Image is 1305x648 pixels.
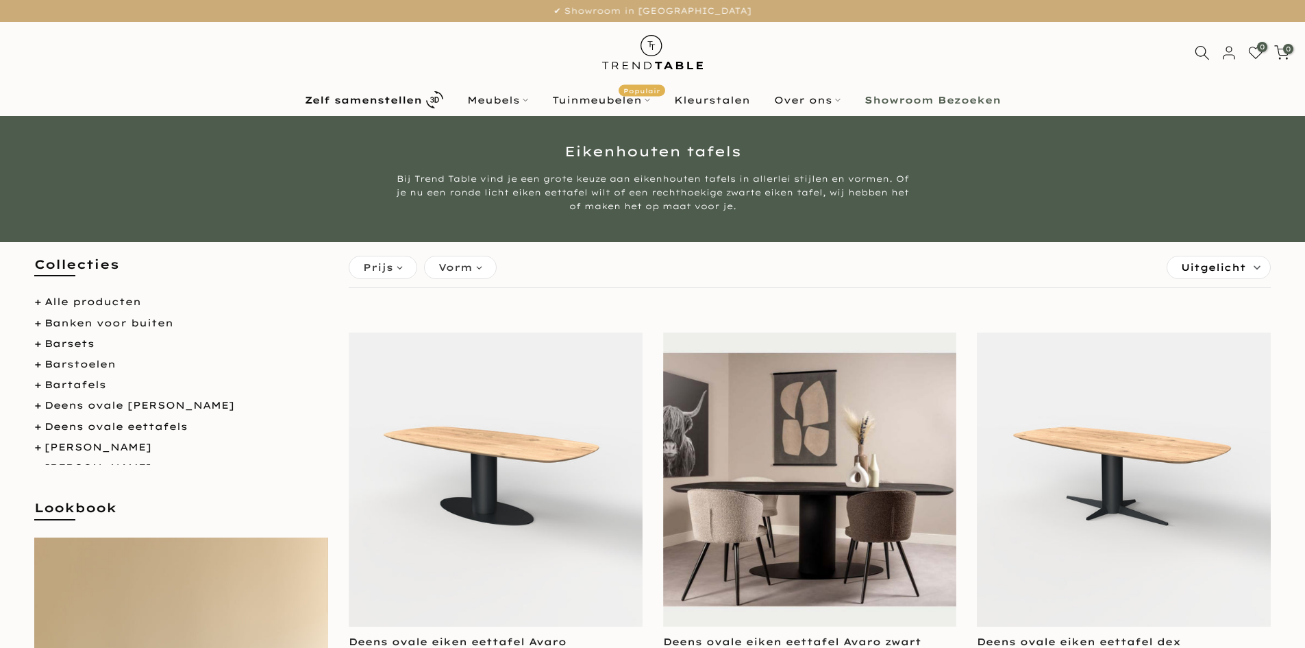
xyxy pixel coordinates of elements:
[252,145,1054,158] h1: Eikenhouten tafels
[1283,44,1293,54] span: 0
[1274,45,1289,60] a: 0
[1,578,70,647] iframe: toggle-frame
[45,296,141,308] a: Alle producten
[663,636,921,648] a: Deens ovale eiken eettafel Avaro zwart
[45,461,151,474] a: [PERSON_NAME]
[363,260,393,275] span: Prijs
[45,358,116,370] a: Barstoelen
[662,92,762,108] a: Kleurstalen
[45,337,95,350] a: Barsets
[396,172,910,213] div: Bij Trend Table vind je een grote keuze aan eikenhouten tafels in allerlei stijlen en vormen. Of ...
[455,92,540,108] a: Meubels
[349,636,567,648] a: Deens ovale eiken eettafel Avaro
[17,3,1288,19] p: ✔ Showroom in [GEOGRAPHIC_DATA]
[45,420,188,433] a: Deens ovale eettafels
[45,399,234,411] a: Deens ovale [PERSON_NAME]
[34,499,328,530] h5: Lookbook
[45,379,106,391] a: Bartafels
[438,260,473,275] span: Vorm
[1257,42,1267,52] span: 0
[1167,256,1270,278] label: Sorteren:Uitgelicht
[293,88,455,112] a: Zelf samenstellen
[305,95,422,105] b: Zelf samenstellen
[852,92,1012,108] a: Showroom Bezoeken
[34,256,328,287] h5: Collecties
[593,22,712,83] img: trend-table
[619,84,665,96] span: Populair
[762,92,852,108] a: Over ons
[1181,256,1246,278] span: Uitgelicht
[977,636,1181,648] a: Deens ovale eiken eettafel dex
[1248,45,1263,60] a: 0
[45,317,173,329] a: Banken voor buiten
[540,92,662,108] a: TuinmeubelenPopulair
[865,95,1001,105] b: Showroom Bezoeken
[45,441,151,453] a: [PERSON_NAME]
